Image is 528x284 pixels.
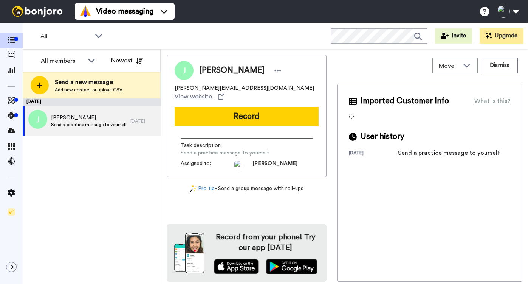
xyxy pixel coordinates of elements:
[252,160,297,171] span: [PERSON_NAME]
[8,208,15,216] img: Checklist.svg
[28,110,47,129] img: j.png
[23,98,161,106] div: [DATE]
[167,185,327,193] div: - Send a group message with roll-ups
[55,87,122,93] span: Add new contact or upload CSV
[175,107,319,126] button: Record
[474,97,511,106] div: What is this?
[181,149,269,157] span: Send a practice message to yourself
[480,28,523,44] button: Upgrade
[105,53,149,68] button: Newest
[266,259,317,274] img: playstore
[190,185,215,193] a: Pro tip
[175,92,212,101] span: View website
[181,142,234,149] span: Task description :
[361,95,449,107] span: Imported Customer Info
[482,58,518,73] button: Dismiss
[40,32,91,41] span: All
[174,233,204,273] img: download
[212,232,319,253] h4: Record from your phone! Try our app [DATE]
[181,160,234,171] span: Assigned to:
[199,65,265,76] span: [PERSON_NAME]
[41,56,84,66] div: All members
[55,78,122,87] span: Send a new message
[130,118,157,124] div: [DATE]
[175,84,314,92] span: [PERSON_NAME][EMAIL_ADDRESS][DOMAIN_NAME]
[349,150,398,158] div: [DATE]
[234,160,245,171] img: ALV-UjU66p5HhTtm_J1LO53NWszNSJM1vx7_0VgjLi7s2nbHPnb-fMQ6IZ0OdEfSV5Lb4aeRdX5YT2CPffIszk6PPn7SbweN3...
[175,92,224,101] a: View website
[96,6,153,17] span: Video messaging
[361,131,404,142] span: User history
[190,185,197,193] img: magic-wand.svg
[435,28,472,44] button: Invite
[439,61,459,70] span: Move
[79,5,91,17] img: vm-color.svg
[51,114,127,122] span: [PERSON_NAME]
[214,259,259,274] img: appstore
[175,61,194,80] img: Image of Jay
[398,148,500,158] div: Send a practice message to yourself
[9,6,66,17] img: bj-logo-header-white.svg
[51,122,127,128] span: Send a practice message to yourself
